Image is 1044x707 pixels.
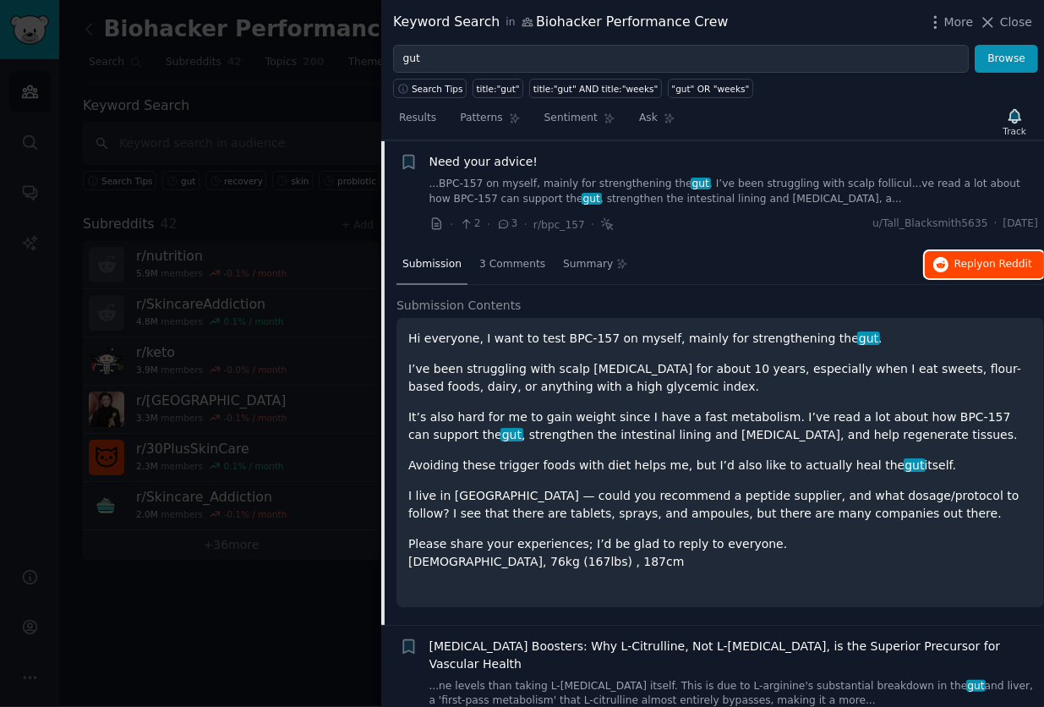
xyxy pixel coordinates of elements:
span: u/Tall_Blacksmith5635 [872,216,987,232]
span: gut [691,178,711,189]
span: in [506,15,515,30]
span: · [450,216,453,233]
a: Ask [633,105,681,140]
a: title:"gut" AND title:"weeks" [529,79,662,98]
a: Results [393,105,442,140]
span: Submission [402,257,462,272]
p: Avoiding these trigger foods with diet helps me, but I’d also like to actually heal the itself. [408,457,1032,474]
p: Hi everyone, I want to test BPC-157 on myself, mainly for strengthening the . [408,330,1032,348]
div: Keyword Search Biohacker Performance Crew [393,12,728,33]
span: Results [399,111,436,126]
div: title:"gut" AND title:"weeks" [533,83,659,95]
p: Please share your experiences; I’d be glad to reply to everyone. [DEMOGRAPHIC_DATA], 76kg (167lbs... [408,535,1032,571]
span: Sentiment [544,111,598,126]
p: It’s also hard for me to gain weight since I have a fast metabolism. I’ve read a lot about how BP... [408,408,1032,444]
a: Sentiment [538,105,621,140]
span: · [591,216,594,233]
div: "gut" OR "weeks" [671,83,749,95]
span: 2 [459,216,480,232]
span: gut [582,193,602,205]
a: Need your advice! [429,153,538,171]
button: Search Tips [393,79,467,98]
button: Browse [975,45,1038,74]
span: Patterns [460,111,502,126]
span: Close [1000,14,1032,31]
span: [DATE] [1003,216,1038,232]
span: Search Tips [412,83,463,95]
span: 3 Comments [479,257,545,272]
span: Reply [954,257,1032,272]
span: r/bpc_157 [533,219,585,231]
input: Try a keyword related to your business [393,45,969,74]
span: gut [904,458,926,472]
a: ...BPC-157 on myself, mainly for strengthening thegut. I’ve been struggling with scalp follicul..... [429,177,1039,206]
a: "gut" OR "weeks" [668,79,753,98]
a: [MEDICAL_DATA] Boosters: Why L-Citrulline, Not L-[MEDICAL_DATA], is the Superior Precursor for Va... [429,638,1039,673]
span: gut [966,680,987,692]
a: Patterns [454,105,526,140]
button: Track [998,104,1032,140]
span: Submission Contents [396,297,522,315]
span: More [944,14,974,31]
button: Close [979,14,1032,31]
div: title:"gut" [477,83,520,95]
p: I’ve been struggling with scalp [MEDICAL_DATA] for about 10 years, especially when I eat sweets, ... [408,360,1032,396]
span: · [487,216,490,233]
span: · [994,216,998,232]
div: Track [1003,125,1026,137]
p: I live in [GEOGRAPHIC_DATA] — could you recommend a peptide supplier, and what dosage/protocol to... [408,487,1032,523]
span: Ask [639,111,658,126]
a: title:"gut" [473,79,523,98]
span: on Reddit [983,258,1032,270]
span: Summary [563,257,613,272]
button: Replyon Reddit [925,251,1044,278]
span: 3 [496,216,517,232]
button: More [926,14,974,31]
span: gut [857,332,880,345]
span: · [524,216,527,233]
span: gut [500,428,523,441]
